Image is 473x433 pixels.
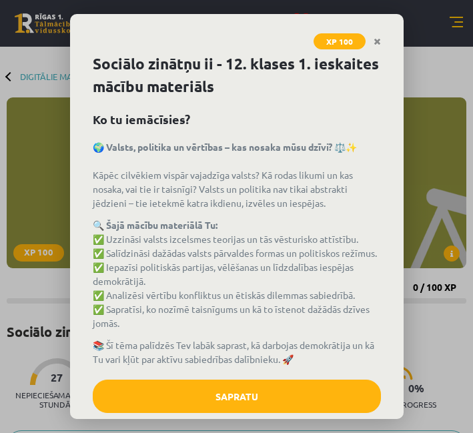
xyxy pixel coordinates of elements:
h1: Sociālo zinātņu ii - 12. klases 1. ieskaites mācību materiāls [93,53,381,98]
strong: 🔍 Šajā mācību materiālā Tu: [93,219,217,231]
p: 📚 Šī tēma palīdzēs Tev labāk saprast, kā darbojas demokrātija un kā Tu vari kļūt par aktīvu sabie... [93,338,381,366]
p: Kāpēc cilvēkiem vispār vajadzīga valsts? Kā rodas likumi un kas nosaka, vai tie ir taisnīgi? Vals... [93,140,381,210]
p: ✅ Uzzināsi valsts izcelsmes teorijas un tās vēsturisko attīstību. ✅ Salīdzināsi dažādas valsts pā... [93,218,381,330]
a: Close [366,29,389,55]
strong: 🌍 Valsts, politika un vērtības – kas nosaka mūsu dzīvi? ⚖️✨ [93,141,357,153]
button: Sapratu [93,380,381,413]
h2: Ko tu iemācīsies? [93,110,381,128]
span: XP 100 [314,33,366,49]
